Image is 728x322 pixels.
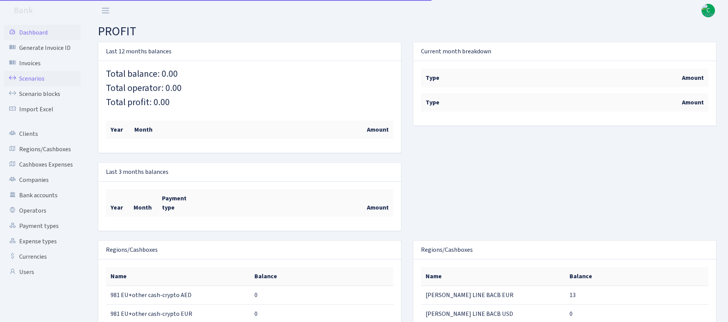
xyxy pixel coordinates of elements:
[413,42,716,61] div: Current month breakdown
[4,71,81,86] a: Scenarios
[4,234,81,249] a: Expense types
[106,83,393,94] h4: Total operator: 0.00
[98,23,136,40] span: PROFIT
[129,189,157,217] th: Month
[413,241,716,259] div: Regions/Cashboxes
[565,286,709,304] td: 13
[250,286,394,304] td: 0
[565,69,709,87] th: Amount
[4,218,81,234] a: Payment types
[250,267,394,286] th: Balance
[157,189,192,217] th: Payment type
[130,121,159,139] th: Month
[192,189,393,217] th: Amount
[4,203,81,218] a: Operators
[4,126,81,142] a: Clients
[4,86,81,102] a: Scenario blocks
[4,102,81,117] a: Import Excel
[4,142,81,157] a: Regions/Cashboxes
[702,4,715,17] img: Consultant
[4,264,81,280] a: Users
[4,56,81,71] a: Invoices
[4,188,81,203] a: Bank accounts
[106,189,129,217] th: Year
[565,93,709,112] th: Amount
[106,267,250,286] th: Name
[702,4,715,17] a: C
[565,267,709,286] th: Balance
[421,93,565,112] th: Type
[421,69,565,87] th: Type
[98,241,401,259] div: Regions/Cashboxes
[421,267,565,286] th: Name
[4,157,81,172] a: Cashboxes Expenses
[4,172,81,188] a: Companies
[4,25,81,40] a: Dashboard
[4,249,81,264] a: Currencies
[106,286,250,304] td: 981 EU+other cash-crypto AED
[158,121,393,139] th: Amount
[96,4,115,17] button: Toggle navigation
[421,286,565,304] td: [PERSON_NAME] LINE BACB EUR
[4,40,81,56] a: Generate Invoice ID
[106,121,130,139] th: Year
[106,69,393,80] h4: Total balance: 0.00
[106,97,393,108] h4: Total profit: 0.00
[98,163,401,182] div: Last 3 months balances
[98,42,401,61] div: Last 12 months balances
